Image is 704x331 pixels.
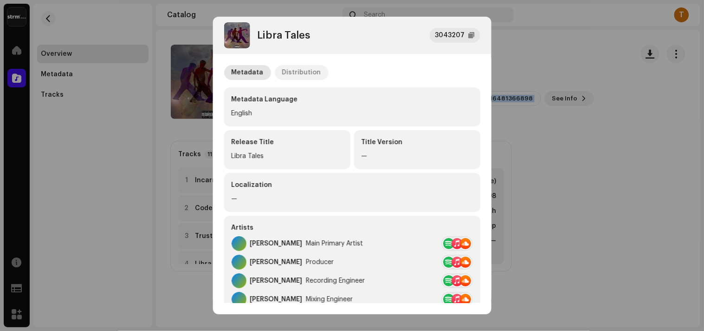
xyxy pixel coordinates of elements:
div: [PERSON_NAME] [250,296,303,303]
div: Metadata Language [232,95,473,104]
div: 3043207 [435,30,465,41]
div: [PERSON_NAME] [250,240,303,247]
div: Metadata [232,65,264,80]
div: Libra Tales [258,30,310,41]
div: Recording Engineer [306,277,365,285]
div: [PERSON_NAME] [250,277,303,285]
div: Localization [232,180,473,190]
div: Title Version [362,138,473,147]
div: Release Title [232,138,343,147]
div: Main Primary Artist [306,240,363,247]
div: [PERSON_NAME] [250,258,303,266]
div: — [362,151,473,162]
div: Mixing Engineer [306,296,353,303]
img: 0dd7cb5f-56b9-4344-b5f6-21fa85692f4c [224,22,250,48]
div: — [232,193,473,205]
div: Libra Tales [232,151,343,162]
div: Producer [306,258,334,266]
div: Distribution [282,65,321,80]
div: Artists [232,223,473,232]
div: English [232,108,473,119]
